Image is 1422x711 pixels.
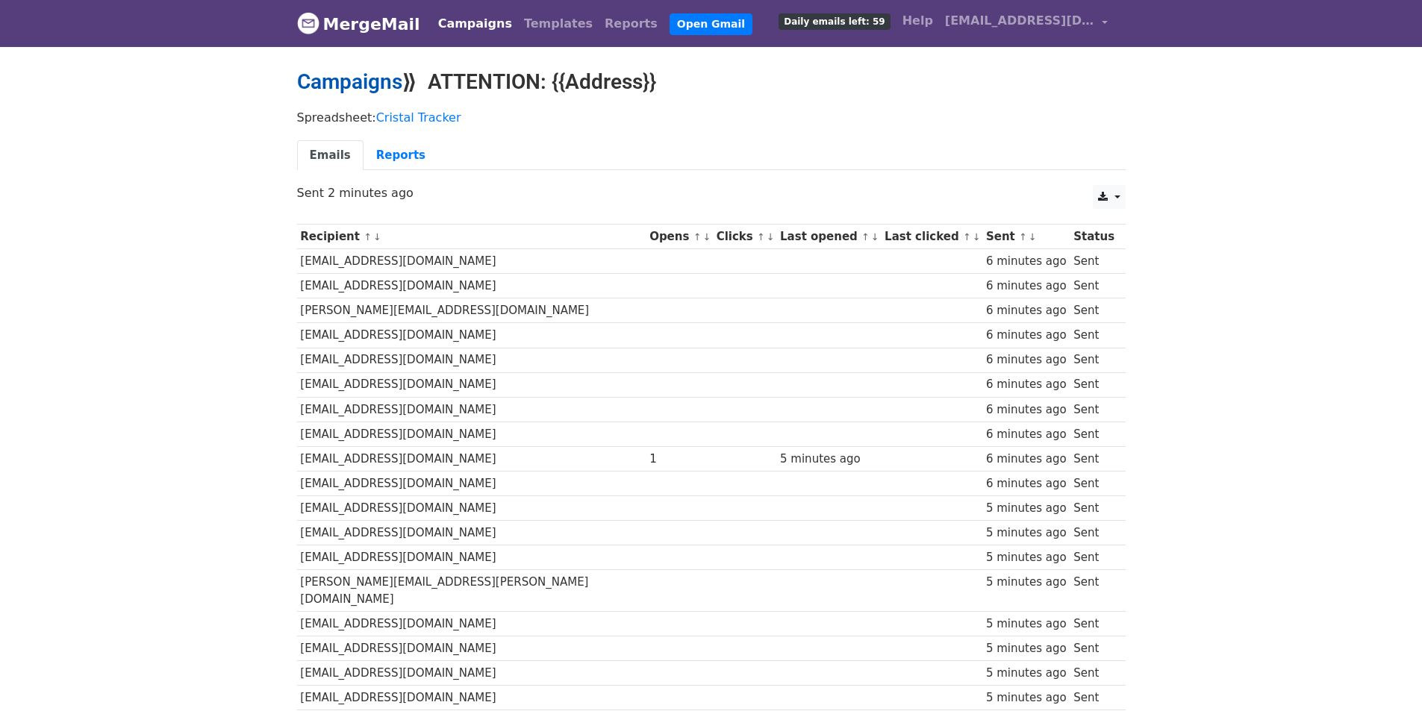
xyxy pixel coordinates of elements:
a: ↑ [1019,231,1027,242]
td: Sent [1070,612,1117,636]
p: Sent 2 minutes ago [297,185,1126,201]
span: Daily emails left: 59 [779,13,890,30]
div: 6 minutes ago [986,278,1067,295]
th: Last clicked [881,225,982,249]
div: 6 minutes ago [986,451,1067,468]
div: 6 minutes ago [986,475,1067,492]
a: ↓ [973,231,981,242]
p: Spreadsheet: [297,110,1126,125]
div: 6 minutes ago [986,302,1067,319]
div: 1 [649,451,709,468]
a: ↑ [757,231,765,242]
a: Emails [297,140,364,171]
div: 5 minutes ago [780,451,877,468]
div: 5 minutes ago [986,549,1067,566]
a: Daily emails left: 59 [773,6,896,36]
div: 6 minutes ago [986,376,1067,393]
td: [PERSON_NAME][EMAIL_ADDRESS][DOMAIN_NAME] [297,298,646,323]
td: [PERSON_NAME][EMAIL_ADDRESS][PERSON_NAME][DOMAIN_NAME] [297,570,646,612]
th: Recipient [297,225,646,249]
td: Sent [1070,545,1117,570]
td: Sent [1070,348,1117,372]
a: Reports [364,140,438,171]
th: Sent [982,225,1070,249]
a: Campaigns [432,9,518,39]
td: Sent [1070,323,1117,348]
td: Sent [1070,521,1117,545]
th: Last opened [776,225,881,249]
h2: ⟫ ATTENTION: {{Address}} [297,69,1126,95]
td: [EMAIL_ADDRESS][DOMAIN_NAME] [297,612,646,636]
a: [EMAIL_ADDRESS][DOMAIN_NAME] [939,6,1114,41]
div: 5 minutes ago [986,616,1067,633]
div: 6 minutes ago [986,327,1067,344]
td: Sent [1070,496,1117,521]
th: Opens [646,225,713,249]
a: ↑ [693,231,702,242]
td: Sent [1070,661,1117,686]
td: Sent [1070,372,1117,397]
td: [EMAIL_ADDRESS][DOMAIN_NAME] [297,249,646,274]
td: Sent [1070,686,1117,710]
div: 5 minutes ago [986,500,1067,517]
div: 5 minutes ago [986,689,1067,707]
div: 5 minutes ago [986,574,1067,591]
a: Cristal Tracker [376,110,461,125]
a: ↓ [871,231,879,242]
span: [EMAIL_ADDRESS][DOMAIN_NAME] [945,12,1094,30]
a: ↓ [767,231,775,242]
td: Sent [1070,570,1117,612]
th: Clicks [713,225,776,249]
td: [EMAIL_ADDRESS][DOMAIN_NAME] [297,686,646,710]
div: 5 minutes ago [986,640,1067,657]
td: Sent [1070,422,1117,446]
div: 5 minutes ago [986,665,1067,682]
td: Sent [1070,636,1117,661]
td: [EMAIL_ADDRESS][DOMAIN_NAME] [297,472,646,496]
td: Sent [1070,249,1117,274]
th: Status [1070,225,1117,249]
div: 5 minutes ago [986,524,1067,542]
a: Templates [518,9,599,39]
iframe: Chat Widget [1347,639,1422,711]
td: Sent [1070,397,1117,422]
td: [EMAIL_ADDRESS][DOMAIN_NAME] [297,446,646,471]
img: MergeMail logo [297,12,319,34]
a: Help [896,6,939,36]
td: Sent [1070,298,1117,323]
td: [EMAIL_ADDRESS][DOMAIN_NAME] [297,323,646,348]
a: ↓ [373,231,381,242]
td: [EMAIL_ADDRESS][DOMAIN_NAME] [297,636,646,661]
td: [EMAIL_ADDRESS][DOMAIN_NAME] [297,397,646,422]
div: 6 minutes ago [986,253,1067,270]
td: [EMAIL_ADDRESS][DOMAIN_NAME] [297,348,646,372]
td: [EMAIL_ADDRESS][DOMAIN_NAME] [297,661,646,686]
a: Reports [599,9,664,39]
td: Sent [1070,274,1117,298]
div: 6 minutes ago [986,351,1067,369]
td: [EMAIL_ADDRESS][DOMAIN_NAME] [297,496,646,521]
div: 6 minutes ago [986,401,1067,419]
td: [EMAIL_ADDRESS][DOMAIN_NAME] [297,422,646,446]
td: Sent [1070,472,1117,496]
td: [EMAIL_ADDRESS][DOMAIN_NAME] [297,521,646,545]
a: ↑ [861,231,870,242]
a: ↓ [1029,231,1037,242]
div: 6 minutes ago [986,426,1067,443]
a: ↓ [702,231,711,242]
a: Open Gmail [670,13,752,35]
a: MergeMail [297,8,420,40]
td: [EMAIL_ADDRESS][DOMAIN_NAME] [297,545,646,570]
td: [EMAIL_ADDRESS][DOMAIN_NAME] [297,372,646,397]
a: Campaigns [297,69,402,94]
a: ↑ [364,231,372,242]
a: ↑ [963,231,971,242]
td: [EMAIL_ADDRESS][DOMAIN_NAME] [297,274,646,298]
td: Sent [1070,446,1117,471]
